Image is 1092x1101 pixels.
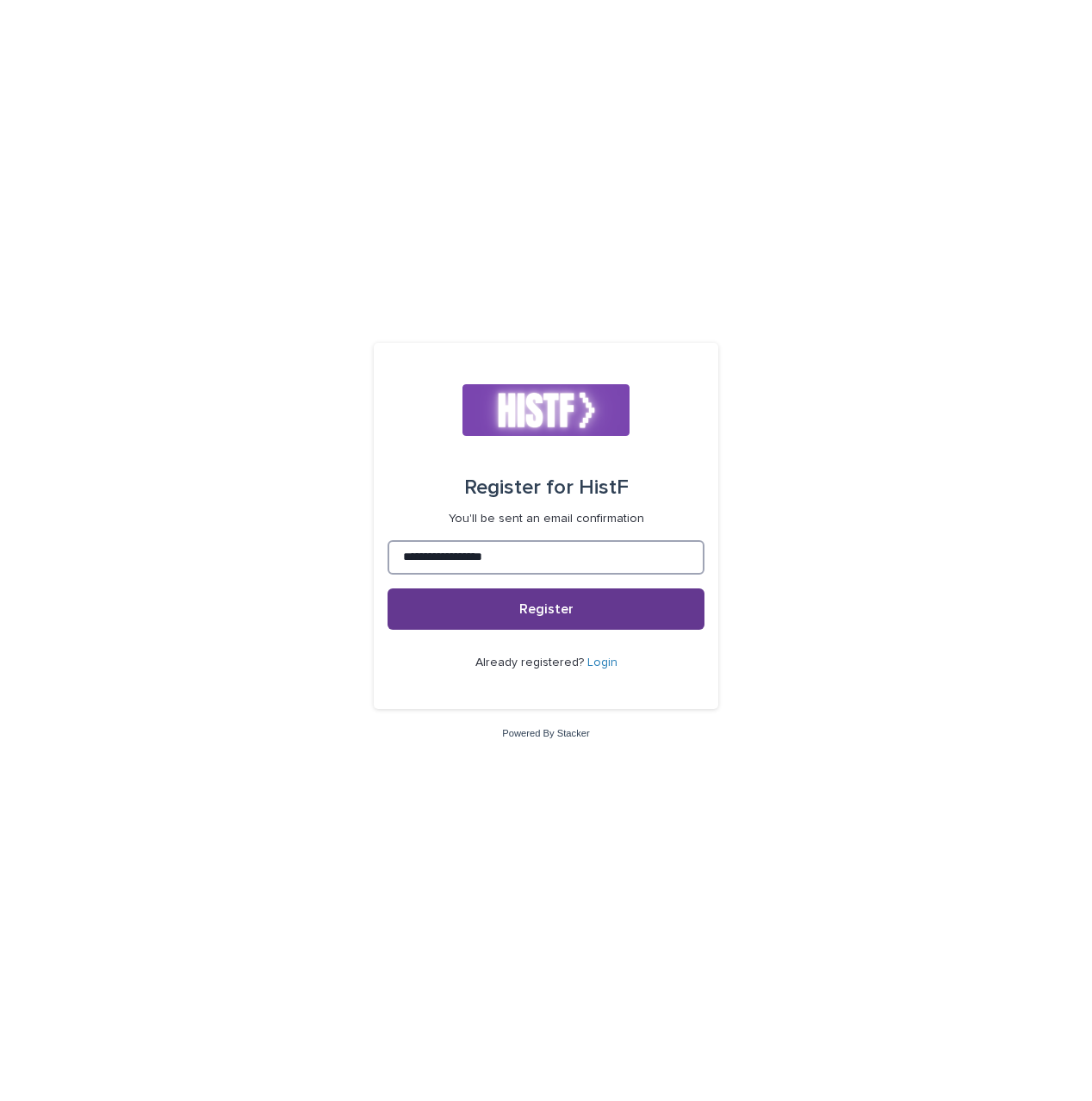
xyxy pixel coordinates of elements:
a: Powered By Stacker [502,728,589,738]
span: Register for [464,477,574,498]
span: Already registered? [475,656,587,669]
button: Register [388,588,704,630]
p: You'll be sent an email confirmation [449,512,644,526]
span: Register [519,602,574,616]
div: HistF [464,463,629,512]
img: k2lX6XtKT2uGl0LI8IDL [462,384,630,436]
a: Login [587,656,617,669]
